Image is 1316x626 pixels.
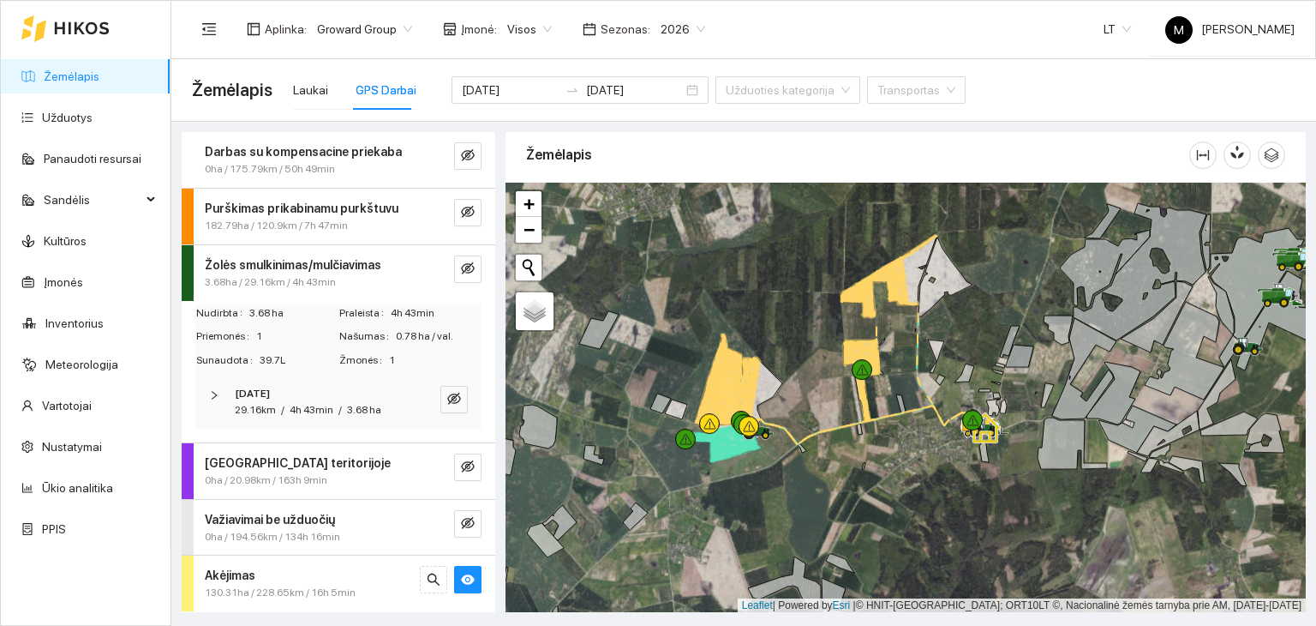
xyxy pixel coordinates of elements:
button: Initiate a new search [516,255,541,280]
button: eye-invisible [454,510,482,538]
span: / [281,404,284,416]
input: Pabaigos data [586,81,683,99]
span: Įmonė : [461,20,497,39]
div: Darbas su kompensacine priekaba0ha / 175.79km / 50h 49mineye-invisible [182,132,495,188]
span: menu-fold [201,21,217,37]
span: Sandėlis [44,183,141,217]
span: eye-invisible [461,262,475,278]
strong: Važiavimai be užduočių [205,513,335,527]
span: layout [247,22,260,36]
a: Zoom out [516,217,541,243]
span: Groward Group [317,16,412,42]
span: close-circle [686,84,698,96]
a: Žemėlapis [44,69,99,83]
strong: Akėjimas [205,569,255,582]
a: Vartotojai [42,399,92,412]
a: Užduotys [42,111,93,124]
div: Purškimas prikabinamu purkštuvu182.79ha / 120.9km / 7h 47mineye-invisible [182,189,495,244]
span: Sezonas : [601,20,650,39]
span: LT [1104,16,1131,42]
span: | [853,599,856,611]
button: eye-invisible [454,454,482,481]
span: Aplinka : [265,20,307,39]
span: Priemonės [196,328,256,345]
span: 4h 43min [290,404,333,416]
span: M [1174,16,1184,44]
button: search [420,566,447,593]
span: 0ha / 20.98km / 163h 9min [205,473,327,489]
a: Leaflet [742,599,773,611]
a: Zoom in [516,191,541,217]
button: eye-invisible [454,256,482,283]
span: search [427,573,440,589]
button: eye-invisible [454,199,482,226]
span: right [209,390,219,400]
span: + [523,193,535,214]
strong: [GEOGRAPHIC_DATA] teritorijoje [205,456,391,470]
span: Žemėlapis [192,76,272,104]
span: calendar [583,22,596,36]
button: eye [454,566,482,593]
button: eye-invisible [440,386,468,413]
span: − [523,219,535,240]
div: | Powered by © HNIT-[GEOGRAPHIC_DATA]; ORT10LT ©, Nacionalinė žemės tarnyba prie AM, [DATE]-[DATE] [738,599,1306,613]
span: 3.68 ha [249,305,338,322]
span: Praleista [339,305,391,322]
span: eye-invisible [461,460,475,476]
strong: Žolės smulkinimas/mulčiavimas [205,258,381,272]
a: Inventorius [45,316,104,330]
span: 0ha / 194.56km / 134h 16min [205,529,340,545]
span: / [338,404,342,416]
strong: Darbas su kompensacine priekaba [205,145,402,159]
a: Įmonės [44,275,83,289]
a: PPIS [42,522,66,536]
a: Nustatymai [42,440,102,454]
a: Meteorologija [45,358,118,371]
span: Žmonės [339,352,389,369]
span: 1 [389,352,481,369]
span: Visos [507,16,552,42]
span: 3.68ha / 29.16km / 4h 43min [205,274,336,291]
div: [GEOGRAPHIC_DATA] teritorijoje0ha / 20.98km / 163h 9mineye-invisible [182,443,495,499]
a: Panaudoti resursai [44,152,141,166]
button: eye-invisible [454,142,482,170]
div: Žolės smulkinimas/mulčiavimas3.68ha / 29.16km / 4h 43mineye-invisible [182,245,495,301]
span: swap-right [565,83,579,97]
a: Ūkio analitika [42,481,113,495]
span: 2026 [661,16,705,42]
span: shop [443,22,457,36]
span: 39.7L [260,352,338,369]
span: 3.68 ha [347,404,381,416]
span: Nudirbta [196,305,249,322]
strong: Purškimas prikabinamu purkštuvu [205,202,398,215]
span: [PERSON_NAME] [1165,22,1295,36]
a: Esri [833,599,851,611]
strong: [DATE] [235,388,270,400]
span: 29.16km [235,404,276,416]
a: Layers [516,292,553,330]
span: eye-invisible [461,148,475,165]
span: 130.31ha / 228.65km / 16h 5min [205,585,356,601]
input: Pradžios data [462,81,559,99]
span: to [565,83,579,97]
span: Našumas [339,328,396,345]
div: Laukai [293,81,328,99]
div: Akėjimas130.31ha / 228.65km / 16h 5minsearcheye [182,556,495,611]
span: 4h 43min [391,305,481,322]
span: eye-invisible [461,516,475,533]
button: menu-fold [192,12,226,46]
span: Sunaudota [196,352,260,369]
div: GPS Darbai [356,81,416,99]
span: 182.79ha / 120.9km / 7h 47min [205,218,348,234]
div: Žemėlapis [526,130,1189,179]
div: [DATE]29.16km/4h 43min/3.68 haeye-invisible [195,376,482,429]
div: Važiavimai be užduočių0ha / 194.56km / 134h 16mineye-invisible [182,500,495,556]
a: Kultūros [44,234,87,248]
span: eye-invisible [447,392,461,408]
span: 0ha / 175.79km / 50h 49min [205,161,335,178]
span: column-width [1190,148,1216,162]
span: 0.78 ha / val. [396,328,481,345]
span: eye-invisible [461,205,475,221]
span: eye [461,573,475,589]
button: column-width [1189,141,1217,169]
